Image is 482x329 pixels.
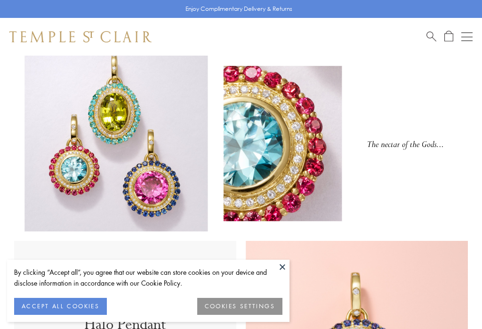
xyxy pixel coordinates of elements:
[461,31,473,42] button: Open navigation
[14,267,282,288] div: By clicking “Accept all”, you agree that our website can store cookies on your device and disclos...
[444,31,453,42] a: Open Shopping Bag
[14,298,107,315] button: ACCEPT ALL COOKIES
[197,298,282,315] button: COOKIES SETTINGS
[9,31,152,42] img: Temple St. Clair
[426,31,436,42] a: Search
[435,285,473,320] iframe: Gorgias live chat messenger
[185,4,292,14] p: Enjoy Complimentary Delivery & Returns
